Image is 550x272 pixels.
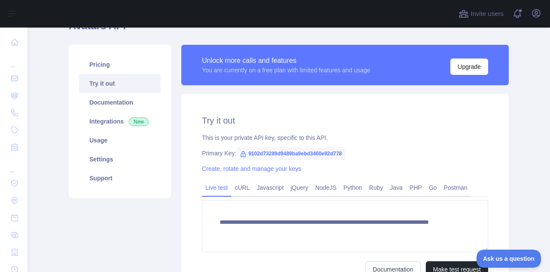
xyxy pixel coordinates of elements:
a: Settings [79,150,161,169]
button: Invite users [457,7,505,21]
a: Pricing [79,55,161,74]
div: Unlock more calls and features [202,56,370,66]
a: Support [79,169,161,188]
a: NodeJS [312,181,340,195]
div: Primary Key: [202,149,488,158]
a: Postman [440,181,471,195]
a: Create, rotate and manage your keys [202,165,301,172]
a: jQuery [287,181,312,195]
a: Usage [79,131,161,150]
a: Javascript [253,181,287,195]
a: Python [340,181,366,195]
a: Integrations New [79,112,161,131]
span: 9102d73289d9489ba9ebd3460e92d778 [236,147,345,160]
a: PHP [406,181,425,195]
div: ... [7,157,21,174]
a: Documentation [79,93,161,112]
span: Invite users [471,9,504,19]
h1: Avatars API [69,19,509,40]
span: New [129,117,149,126]
h2: Try it out [202,114,488,127]
div: This is your private API key, specific to this API. [202,133,488,142]
a: Live test [202,181,231,195]
iframe: Toggle Customer Support [477,250,541,268]
a: Go [425,181,440,195]
a: cURL [231,181,253,195]
button: Upgrade [450,59,488,75]
div: ... [7,52,21,69]
a: Ruby [366,181,387,195]
a: Try it out [79,74,161,93]
div: You are currently on a free plan with limited features and usage [202,66,370,74]
a: Java [387,181,406,195]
